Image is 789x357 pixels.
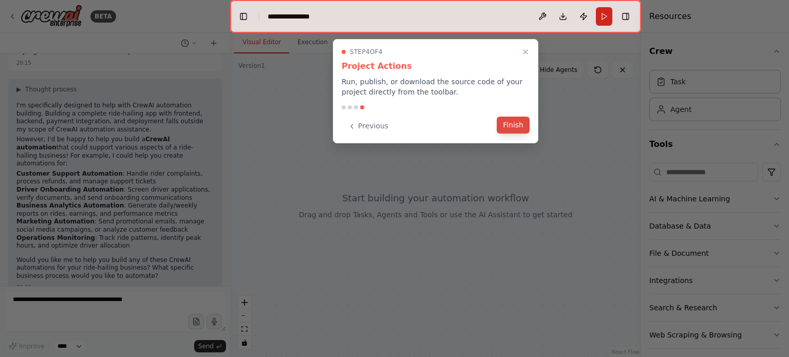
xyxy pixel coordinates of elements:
p: Run, publish, or download the source code of your project directly from the toolbar. [342,77,530,97]
h3: Project Actions [342,60,530,72]
button: Close walkthrough [519,46,532,58]
button: Finish [497,117,530,134]
button: Hide left sidebar [236,9,251,24]
span: Step 4 of 4 [350,48,383,56]
button: Previous [342,118,394,135]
